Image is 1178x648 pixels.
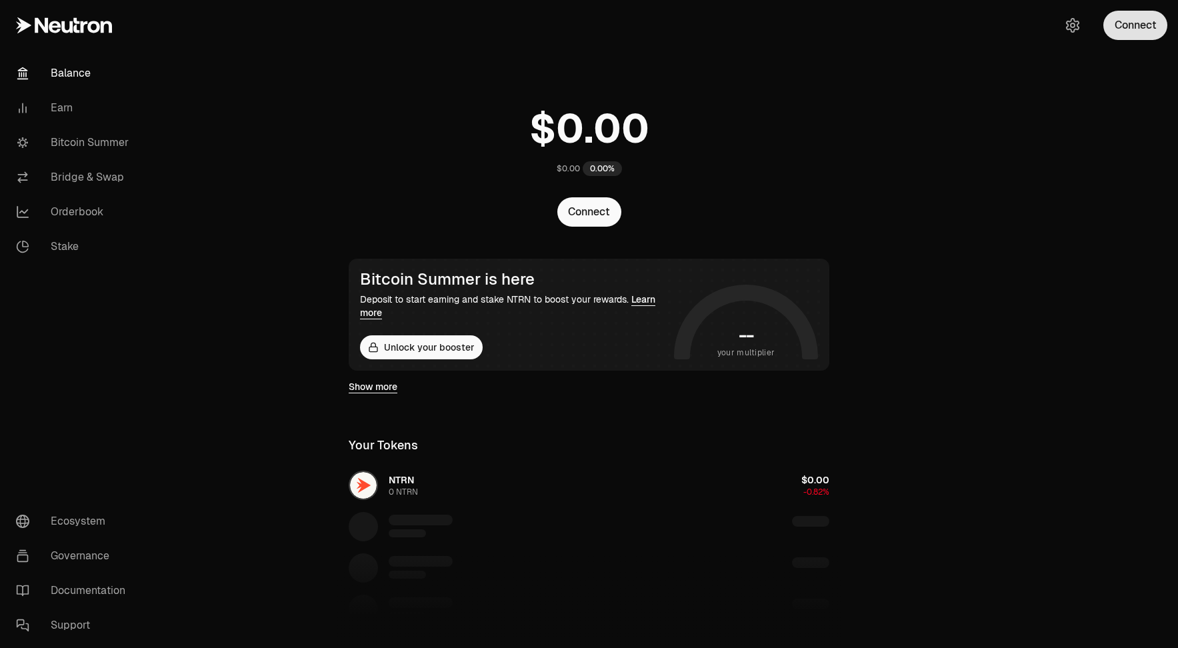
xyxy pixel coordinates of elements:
[5,195,144,229] a: Orderbook
[5,56,144,91] a: Balance
[739,325,754,346] h1: --
[360,293,669,319] div: Deposit to start earning and stake NTRN to boost your rewards.
[349,436,418,455] div: Your Tokens
[5,160,144,195] a: Bridge & Swap
[5,608,144,643] a: Support
[1103,11,1167,40] button: Connect
[5,539,144,573] a: Governance
[557,163,580,174] div: $0.00
[5,504,144,539] a: Ecosystem
[360,335,483,359] button: Unlock your booster
[583,161,622,176] div: 0.00%
[5,91,144,125] a: Earn
[5,573,144,608] a: Documentation
[557,197,621,227] button: Connect
[717,346,775,359] span: your multiplier
[5,125,144,160] a: Bitcoin Summer
[349,380,397,393] a: Show more
[360,270,669,289] div: Bitcoin Summer is here
[5,229,144,264] a: Stake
